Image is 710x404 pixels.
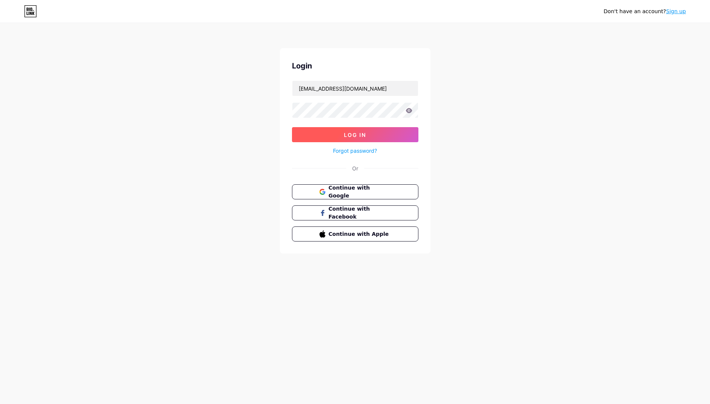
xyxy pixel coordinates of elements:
[292,127,418,142] button: Log In
[604,8,686,15] div: Don't have an account?
[292,184,418,199] button: Continue with Google
[292,205,418,220] button: Continue with Facebook
[344,132,366,138] span: Log In
[292,60,418,71] div: Login
[328,230,391,238] span: Continue with Apple
[292,226,418,241] button: Continue with Apple
[666,8,686,14] a: Sign up
[292,81,418,96] input: Username
[328,205,391,221] span: Continue with Facebook
[333,147,377,155] a: Forgot password?
[328,184,391,200] span: Continue with Google
[352,164,358,172] div: Or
